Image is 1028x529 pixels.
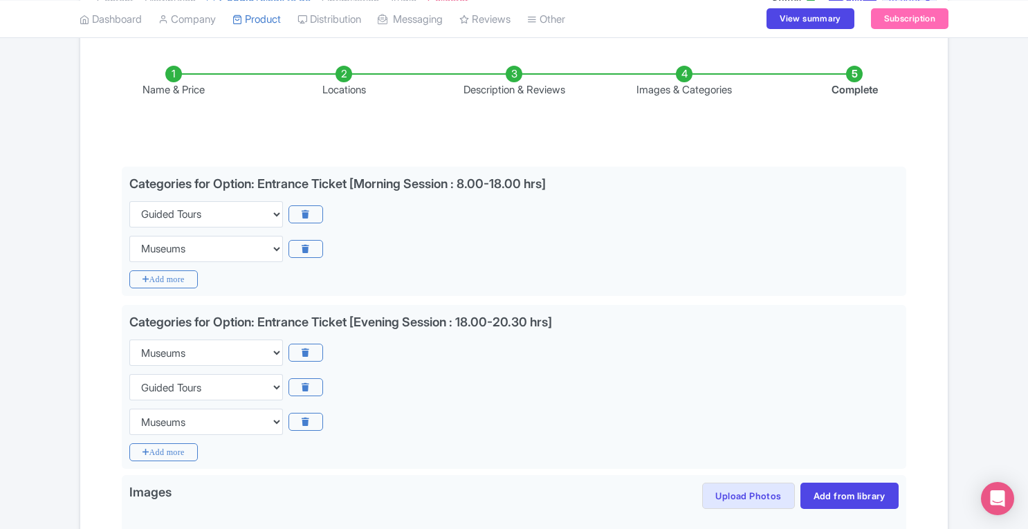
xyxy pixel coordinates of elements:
button: Upload Photos [702,483,794,509]
li: Name & Price [89,66,259,98]
li: Locations [259,66,429,98]
span: Images [129,483,172,505]
li: Images & Categories [599,66,769,98]
i: Add more [129,443,198,461]
div: Categories for Option: Entrance Ticket [Morning Session : 8.00-18.00 hrs] [129,176,546,191]
li: Complete [769,66,939,98]
a: Subscription [871,8,948,29]
div: Categories for Option: Entrance Ticket [Evening Session : 18.00-20.30 hrs] [129,315,552,329]
a: Add from library [800,483,899,509]
div: Open Intercom Messenger [981,482,1014,515]
i: Add more [129,270,198,288]
li: Description & Reviews [429,66,599,98]
a: View summary [767,8,854,29]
